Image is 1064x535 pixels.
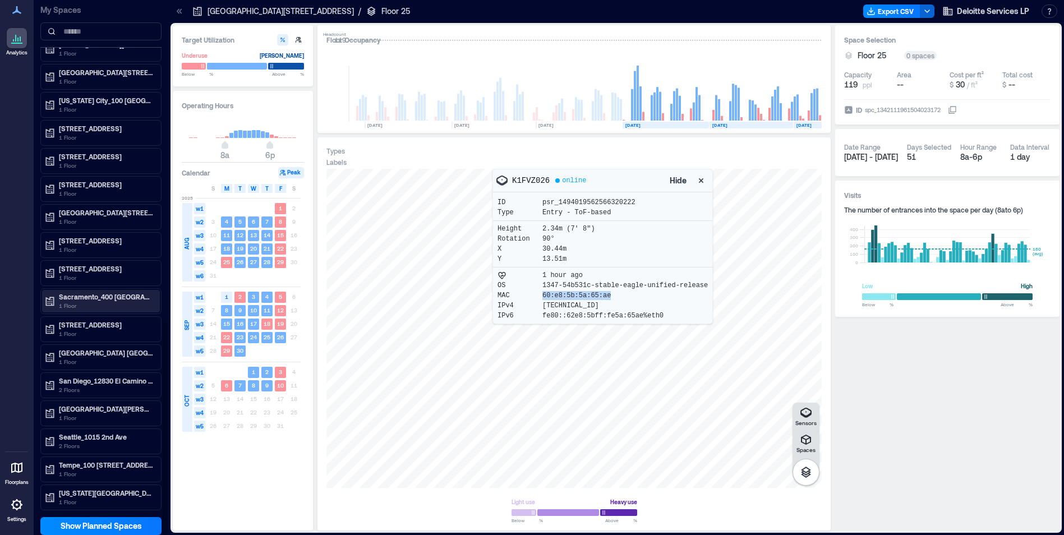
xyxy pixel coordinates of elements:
h3: Operating Hours [182,100,304,111]
text: 15 [277,232,284,238]
a: Analytics [3,25,31,59]
p: fe80::62e8:5bff:fe5a:65ae%eth0 [542,311,664,320]
text: 22 [223,334,230,340]
p: 1 Floor [59,77,153,86]
p: Floor 25 [381,6,410,17]
button: $ 30 / ft² [950,79,998,90]
div: Area [897,70,911,79]
p: 1 Floor [59,273,153,282]
text: 4 [265,293,269,300]
text: 23 [237,334,243,340]
p: 1 Floor [59,301,153,310]
text: 5 [238,218,242,225]
div: online [562,176,586,185]
text: 29 [277,259,284,265]
span: w2 [194,380,205,391]
p: Entry - ToF-based [542,208,611,217]
div: Low [862,280,873,292]
span: SEP [182,320,191,330]
p: [STREET_ADDRESS] [59,236,153,245]
button: Export CSV [863,4,920,18]
span: w3 [194,319,205,330]
p: ID [498,198,542,207]
p: Y [498,255,542,264]
text: 3 [252,293,255,300]
text: 29 [223,347,230,354]
h3: Target Utilization [182,34,304,45]
text: 8 [279,218,282,225]
p: [TECHNICAL_ID] [542,301,599,310]
text: 30 [237,347,243,354]
p: [GEOGRAPHIC_DATA][STREET_ADDRESS] [59,68,153,77]
p: Rotation [498,234,542,243]
p: [GEOGRAPHIC_DATA] [GEOGRAPHIC_DATA] [59,348,153,357]
text: [DATE] [625,122,641,128]
a: Settings [3,491,30,526]
text: 10 [277,382,284,389]
span: W [251,184,256,193]
p: Type [498,208,542,217]
p: [US_STATE][GEOGRAPHIC_DATA][STREET_ADDRESS] [59,488,153,497]
p: 1 Floor [59,49,153,58]
h3: Visits [844,190,1051,201]
text: 13 [250,232,257,238]
p: Seattle_1015 2nd Ave [59,432,153,441]
div: Data Interval [1010,142,1049,151]
p: [STREET_ADDRESS] [59,152,153,161]
p: Spaces [796,446,816,453]
div: Hour Range [960,142,997,151]
text: 2 [265,368,269,375]
text: 5 [279,293,282,300]
text: 11 [264,307,270,313]
p: [GEOGRAPHIC_DATA][PERSON_NAME][STREET_ADDRESS] [59,404,153,413]
button: Sensors [793,403,819,430]
p: Tempe_100 [STREET_ADDRESS] [59,460,153,469]
p: 2 Floors [59,385,153,394]
div: 51 [907,151,951,163]
span: Hide [670,175,687,186]
text: 12 [237,232,243,238]
p: K1FVZ026 [512,175,550,186]
text: 16 [237,320,243,327]
p: IPv6 [498,311,542,320]
div: Date Range [844,142,881,151]
p: San Diego_12830 El Camino Real [59,376,153,385]
span: w2 [194,216,205,228]
h3: Space Selection [844,34,1051,45]
text: 20 [250,245,257,252]
tspan: 400 [850,227,858,232]
p: 1 Floor [59,133,153,142]
text: 6 [252,218,255,225]
tspan: 300 [850,234,858,240]
p: psr_1494019562566320222 [542,198,635,207]
text: 21 [264,245,270,252]
span: / ft² [967,81,978,89]
div: Days Selected [907,142,951,151]
p: Floorplans [5,479,29,486]
div: 1 day [1010,151,1051,163]
text: [DATE] [796,122,812,128]
text: 15 [223,320,230,327]
text: 19 [277,320,284,327]
span: 6p [265,150,275,160]
text: 26 [277,334,284,340]
span: S [211,184,215,193]
a: Floorplans [2,454,32,489]
text: 4 [225,218,228,225]
p: Sacramento_400 [GEOGRAPHIC_DATA] [59,292,153,301]
tspan: 200 [850,243,858,248]
div: Underuse [182,50,208,61]
p: 30.44m [542,245,566,253]
span: w6 [194,270,205,282]
span: $ [950,81,954,89]
span: T [265,184,269,193]
span: Below % [512,517,543,524]
div: Labels [326,158,347,167]
p: 1 Floor [59,105,153,114]
button: IDspc_1342111961504023172 [948,105,957,114]
p: [GEOGRAPHIC_DATA][STREET_ADDRESS] [59,208,153,217]
text: 17 [250,320,257,327]
text: 11 [223,232,230,238]
p: OS [498,281,542,290]
text: [DATE] [454,122,469,128]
